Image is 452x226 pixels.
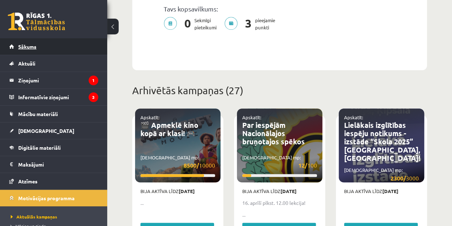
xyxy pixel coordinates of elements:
p: ... [242,211,317,218]
a: Apskatīt: [140,114,159,120]
p: [DEMOGRAPHIC_DATA] mp: [344,167,419,183]
span: Mācību materiāli [18,111,58,117]
strong: 16. aprīlī plkst. 12.00 lekcija! [242,199,306,206]
span: Motivācijas programma [18,195,75,201]
a: Apskatīt: [344,114,363,120]
p: Bija aktīva līdz [140,188,215,195]
a: 🎬 Apmeklē kino kopā ar klasi! 🎮 [140,120,198,138]
a: Aktuālās kampaņas [11,213,100,220]
strong: 2300/ [391,174,406,182]
a: Mācību materiāli [9,106,98,122]
a: Sākums [9,38,98,55]
p: Bija aktīva līdz [242,188,317,195]
a: Lielākais izglītības iespēju notikums - izstāde “Skola 2025” [GEOGRAPHIC_DATA], [GEOGRAPHIC_DATA]! [344,120,420,163]
legend: Informatīvie ziņojumi [18,89,98,105]
a: Informatīvie ziņojumi3 [9,89,98,105]
strong: [DATE] [382,188,398,194]
p: Sekmīgi pieteikumi [164,17,221,31]
strong: [DATE] [280,188,297,194]
span: Aktuālās kampaņas [11,214,57,220]
a: [DEMOGRAPHIC_DATA] [9,122,98,139]
a: Motivācijas programma [9,190,98,206]
p: Bija aktīva līdz [344,188,419,195]
i: 1 [89,76,98,85]
span: 0 [181,17,194,31]
p: pieejamie punkti [224,17,279,31]
a: Maksājumi [9,156,98,173]
p: Tavs kopsavilkums: [164,5,274,13]
legend: Ziņojumi [18,72,98,88]
a: Par iespējām Nacionālajos bruņotajos spēkos [242,120,305,146]
span: Atzīmes [18,178,38,184]
span: 3000 [391,174,419,183]
a: Digitālie materiāli [9,139,98,156]
a: Atzīmes [9,173,98,189]
a: Ziņojumi1 [9,72,98,88]
a: Rīgas 1. Tālmācības vidusskola [8,13,65,30]
strong: 8500/ [184,162,199,169]
span: 100 [298,161,317,170]
span: 10000 [184,161,215,170]
i: 3 [89,92,98,102]
a: Apskatīt: [242,114,261,120]
p: Arhivētās kampaņas (27) [132,83,427,98]
span: [DEMOGRAPHIC_DATA] [18,128,74,134]
span: Digitālie materiāli [18,144,61,151]
strong: [DATE] [179,188,195,194]
legend: Maksājumi [18,156,98,173]
p: ... [140,199,215,207]
span: Sākums [18,43,36,50]
strong: 12/ [298,162,307,169]
p: [DEMOGRAPHIC_DATA] mp: [242,154,317,170]
a: Aktuāli [9,55,98,72]
p: [DEMOGRAPHIC_DATA] mp: [140,154,215,170]
span: 3 [242,17,255,31]
span: Aktuāli [18,60,35,67]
